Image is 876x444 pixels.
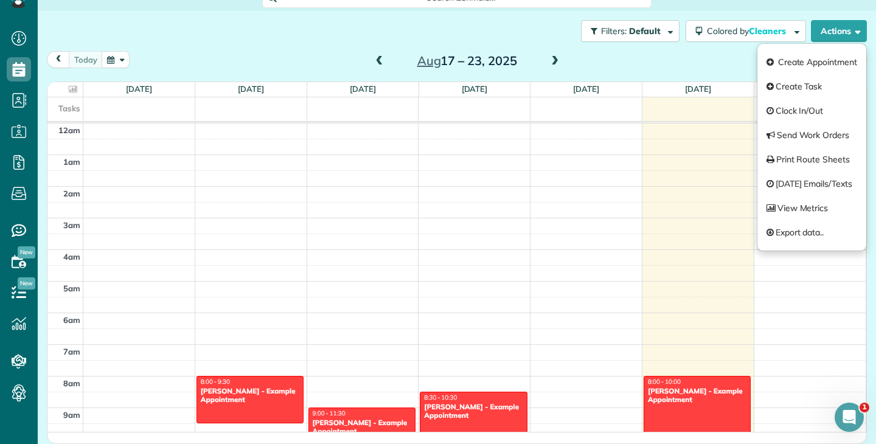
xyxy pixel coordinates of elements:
button: Actions [811,20,867,42]
a: Clock In/Out [757,99,866,123]
a: Print Route Sheets [757,147,866,172]
span: Help [142,362,162,371]
button: Filters: Default [581,20,680,42]
a: [DATE] [126,84,152,94]
div: Experience how you can manage your cleaners and their availability. [47,203,212,228]
p: About 10 minutes [155,131,231,144]
span: Filters: [601,26,627,36]
h2: 17 – 23, 2025 [391,54,543,68]
div: Add cleaner [47,228,212,262]
a: [DATE] [573,84,599,94]
button: Mark as completed [47,287,141,300]
a: Send Work Orders [757,123,866,147]
div: [PERSON_NAME] - Example Appointment [200,387,300,404]
span: 8:00 - 9:30 [201,378,230,386]
button: Messages [61,332,122,381]
div: [PERSON_NAME] - Example Appointment [423,403,523,420]
a: Export data.. [757,220,866,245]
span: Colored by [707,26,790,36]
a: [DATE] [685,84,711,94]
div: [PERSON_NAME] - Example Appointment [312,418,412,436]
span: 1am [63,157,80,167]
span: 8:00 - 10:00 [648,378,681,386]
a: [DATE] [238,84,264,94]
div: Amar from ZenMaid [92,102,175,114]
span: 5am [63,283,80,293]
span: 7am [63,347,80,356]
span: 8am [63,378,80,388]
span: Default [629,26,661,36]
span: 2am [63,189,80,198]
span: 9:00 - 11:30 [313,409,346,417]
a: Create Task [757,74,866,99]
span: Messages [71,362,113,371]
a: [DATE] [462,84,488,94]
span: Cleaners [749,26,788,36]
button: prev [47,51,70,68]
iframe: Intercom live chat [835,403,864,432]
span: Home [18,362,43,371]
a: Add cleaner [47,238,123,262]
button: Tasks [182,332,243,381]
span: Tasks [58,103,80,113]
h1: Tasks [103,5,142,26]
img: Profile image for Amar [68,98,88,117]
div: [PERSON_NAME] - Example Appointment [647,387,747,404]
span: Aug [417,53,441,68]
span: 4am [63,252,80,262]
a: Create Appointment [757,50,866,74]
span: New [18,277,35,290]
div: Run your business like a Pro, [17,47,226,91]
button: today [69,51,103,68]
div: Add your first cleaner [47,182,206,195]
a: View Metrics [757,196,866,220]
span: 6am [63,315,80,325]
a: Filters: Default [575,20,680,42]
a: [DATE] Emails/Texts [757,172,866,196]
p: 9 steps [12,131,43,144]
span: 8:30 - 10:30 [424,394,457,401]
span: 1 [860,403,869,412]
span: 9am [63,410,80,420]
button: Help [122,332,182,381]
span: 3am [63,220,80,230]
div: 1Add your first cleaner [23,178,221,198]
button: Colored byCleaners [686,20,806,42]
span: New [18,246,35,258]
a: [DATE] [350,84,376,94]
div: Close [214,5,235,27]
span: Tasks [200,362,226,371]
span: 12am [58,125,80,135]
